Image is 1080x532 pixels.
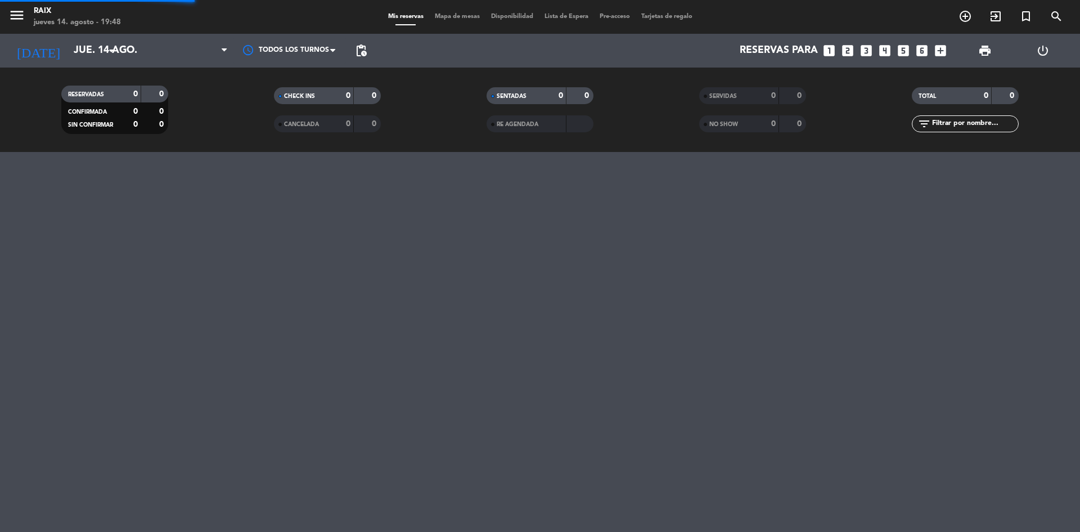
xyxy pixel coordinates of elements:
[933,43,948,58] i: add_box
[1019,10,1033,23] i: turned_in_not
[34,6,121,17] div: RAIX
[636,14,698,20] span: Tarjetas de regalo
[958,10,972,23] i: add_circle_outline
[133,120,138,128] strong: 0
[1050,10,1063,23] i: search
[919,93,936,99] span: TOTAL
[896,43,911,58] i: looks_5
[346,120,350,128] strong: 0
[978,44,992,57] span: print
[497,122,538,127] span: RE AGENDADA
[159,90,166,98] strong: 0
[1036,44,1050,57] i: power_settings_new
[989,10,1002,23] i: exit_to_app
[159,108,166,115] strong: 0
[709,122,738,127] span: NO SHOW
[68,109,107,115] span: CONFIRMADA
[859,43,874,58] i: looks_3
[931,118,1018,130] input: Filtrar por nombre...
[840,43,855,58] i: looks_two
[771,120,776,128] strong: 0
[771,92,776,100] strong: 0
[1014,34,1072,68] div: LOG OUT
[159,120,166,128] strong: 0
[8,38,68,63] i: [DATE]
[559,92,563,100] strong: 0
[797,92,804,100] strong: 0
[372,120,379,128] strong: 0
[34,17,121,28] div: jueves 14. agosto - 19:48
[133,90,138,98] strong: 0
[877,43,892,58] i: looks_4
[539,14,594,20] span: Lista de Espera
[354,44,368,57] span: pending_actions
[485,14,539,20] span: Disponibilidad
[346,92,350,100] strong: 0
[797,120,804,128] strong: 0
[68,92,104,97] span: RESERVADAS
[284,93,315,99] span: CHECK INS
[382,14,429,20] span: Mis reservas
[429,14,485,20] span: Mapa de mesas
[917,117,931,131] i: filter_list
[822,43,836,58] i: looks_one
[372,92,379,100] strong: 0
[740,45,818,56] span: Reservas para
[68,122,113,128] span: SIN CONFIRMAR
[133,108,138,115] strong: 0
[8,7,25,28] button: menu
[284,122,319,127] span: CANCELADA
[709,93,737,99] span: SERVIDAS
[915,43,929,58] i: looks_6
[984,92,988,100] strong: 0
[8,7,25,24] i: menu
[497,93,526,99] span: SENTADAS
[105,44,118,57] i: arrow_drop_down
[594,14,636,20] span: Pre-acceso
[1010,92,1016,100] strong: 0
[584,92,591,100] strong: 0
